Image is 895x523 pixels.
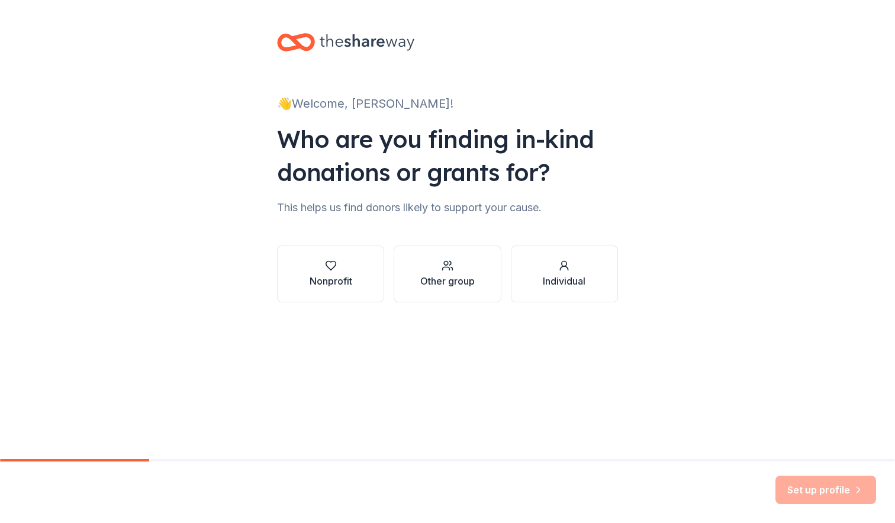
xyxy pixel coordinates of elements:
[543,274,585,288] div: Individual
[277,246,384,302] button: Nonprofit
[277,94,618,113] div: 👋 Welcome, [PERSON_NAME]!
[511,246,618,302] button: Individual
[310,274,352,288] div: Nonprofit
[420,274,475,288] div: Other group
[277,198,618,217] div: This helps us find donors likely to support your cause.
[277,122,618,189] div: Who are you finding in-kind donations or grants for?
[394,246,501,302] button: Other group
